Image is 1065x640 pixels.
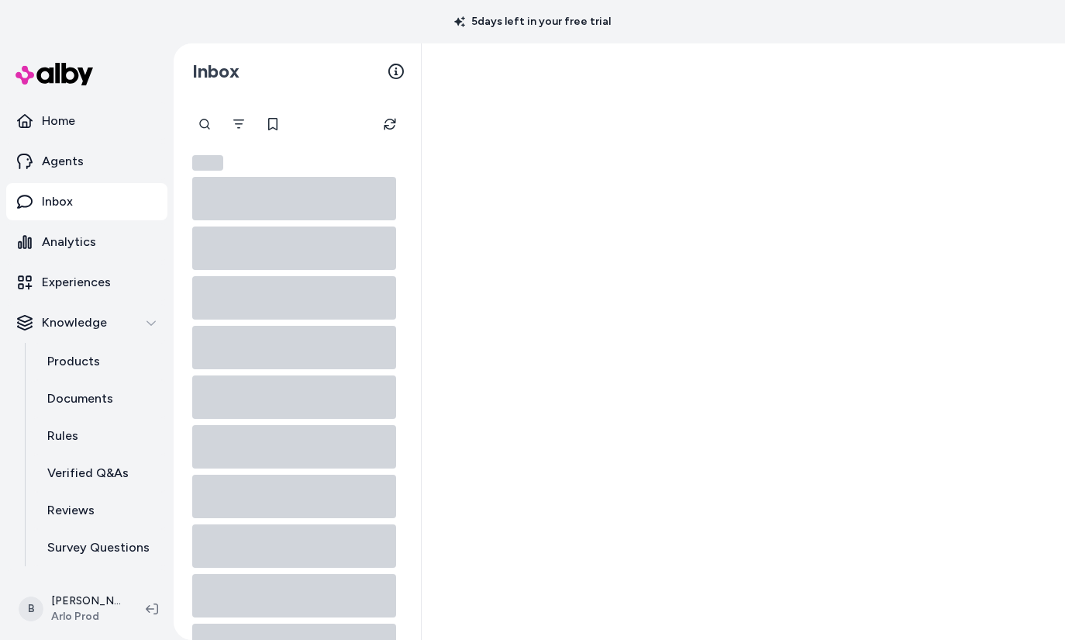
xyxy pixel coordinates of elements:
[9,584,133,634] button: B[PERSON_NAME]Arlo Prod
[16,63,93,85] img: alby Logo
[6,264,167,301] a: Experiences
[6,143,167,180] a: Agents
[42,313,107,332] p: Knowledge
[6,183,167,220] a: Inbox
[32,343,167,380] a: Products
[42,112,75,130] p: Home
[47,538,150,557] p: Survey Questions
[445,14,620,29] p: 5 days left in your free trial
[6,102,167,140] a: Home
[51,609,121,624] span: Arlo Prod
[51,593,121,609] p: [PERSON_NAME]
[32,417,167,455] a: Rules
[47,501,95,520] p: Reviews
[32,455,167,492] a: Verified Q&As
[223,109,254,140] button: Filter
[32,492,167,529] a: Reviews
[47,352,100,371] p: Products
[374,109,405,140] button: Refresh
[32,380,167,417] a: Documents
[19,597,43,621] span: B
[32,529,167,566] a: Survey Questions
[47,389,113,408] p: Documents
[42,233,96,251] p: Analytics
[6,223,167,261] a: Analytics
[42,192,73,211] p: Inbox
[42,273,111,292] p: Experiences
[6,304,167,341] button: Knowledge
[42,152,84,171] p: Agents
[47,427,78,445] p: Rules
[192,60,240,83] h2: Inbox
[47,464,129,483] p: Verified Q&As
